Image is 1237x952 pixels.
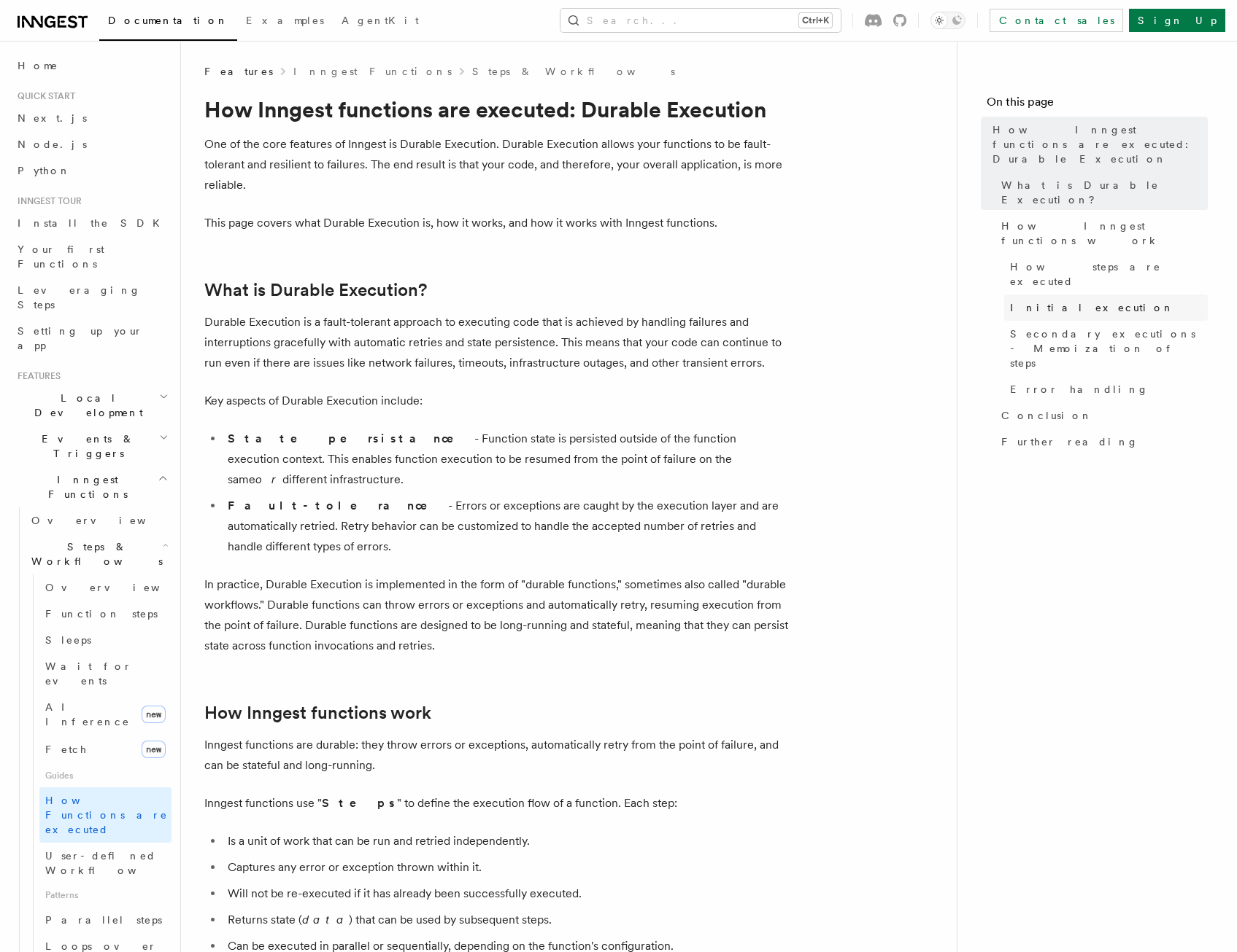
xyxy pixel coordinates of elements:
[987,117,1208,172] a: How Inngest functions are executed: Durable Execution
[12,385,172,426] button: Local Development
[204,280,427,300] a: What is Durable Execution?
[18,112,87,124] span: Next.js
[1004,254,1208,294] a: How steps are executed
[333,4,428,39] a: AgentKit
[1010,382,1149,397] span: Error handling
[995,172,1208,213] a: What is Durable Execution?
[18,165,71,176] span: Python
[204,64,273,79] span: Features
[302,913,349,926] em: data
[12,105,172,131] a: Next.js
[228,432,474,445] strong: State persistance
[18,58,58,73] span: Home
[228,499,448,512] strong: Fault-tolerance
[204,213,788,233] p: This page covers what Durable Execution is, how it works, and how it works with Inngest functions.
[223,831,788,851] li: Is a unit of work that can be run and retried independently.
[12,131,172,157] a: Node.js
[18,138,87,150] span: Node.js
[12,432,159,461] span: Events & Triggers
[993,122,1208,166] span: How Inngest functions are executed: Durable Execution
[12,472,158,502] span: Inngest Functions
[1010,300,1174,315] span: Initial execution
[204,312,788,373] p: Durable Execution is a fault-tolerant approach to executing code that is achieved by handling fai...
[26,539,163,569] span: Steps & Workflows
[560,9,841,32] button: Search...Ctrl+K
[45,744,88,755] span: Fetch
[995,402,1208,429] a: Conclusion
[1001,434,1138,449] span: Further reading
[204,134,788,195] p: One of the core features of Inngest is Durable Execution. Durable Execution allows your functions...
[204,703,431,723] a: How Inngest functions work
[12,370,61,382] span: Features
[142,741,166,758] span: new
[930,12,966,29] button: Toggle dark mode
[293,64,452,79] a: Inngest Functions
[1004,321,1208,376] a: Secondary executions - Memoization of steps
[99,4,237,41] a: Documentation
[223,857,788,878] li: Captures any error or exception thrown within it.
[204,735,788,776] p: Inngest functions are durable: they throw errors or exceptions, automatically retry from the poin...
[39,787,172,843] a: How Functions are executed
[223,910,788,930] li: Returns state ( ) that can be used by subsequent steps.
[39,907,172,933] a: Parallel steps
[39,653,172,694] a: Wait for events
[18,325,143,351] span: Setting up your app
[1010,260,1208,289] span: How steps are executed
[12,90,75,102] span: Quick start
[1010,327,1208,370] span: Secondary executions - Memoization of steps
[12,210,172,236] a: Install the SDK
[45,608,158,620] span: Function steps
[204,793,788,814] p: Inngest functions use " " to define the execution flow of a function. Each step:
[142,706,166,723] span: new
[204,574,788,656] p: In practice, Durable Execution is implemented in the form of "durable functions," sometimes also ...
[45,914,162,926] span: Parallel steps
[26,507,172,534] a: Overview
[472,64,675,79] a: Steps & Workflows
[223,883,788,904] li: Will not be re-executed if it has already been successfully executed.
[223,496,788,557] li: - Errors or exceptions are caught by the execution layer and are automatically retried. Retry beh...
[995,213,1208,254] a: How Inngest functions work
[1001,178,1208,207] span: What is Durable Execution?
[223,429,788,490] li: - Function state is persisted outside of the function execution context. This enables function ex...
[12,236,172,277] a: Your first Functions
[204,96,788,122] h1: How Inngest functions are executed: Durable Execution
[1001,408,1093,423] span: Conclusion
[26,534,172,574] button: Steps & Workflows
[12,195,82,207] span: Inngest tour
[39,735,172,764] a: Fetchnew
[1004,376,1208,402] a: Error handling
[39,574,172,601] a: Overview
[45,582,196,593] span: Overview
[39,694,172,735] a: AI Inferencenew
[255,472,282,486] em: or
[31,515,182,526] span: Overview
[1129,9,1225,32] a: Sign Up
[246,15,324,26] span: Examples
[39,627,172,653] a: Sleeps
[237,4,333,39] a: Examples
[45,660,132,687] span: Wait for events
[322,796,397,810] strong: Steps
[45,634,91,646] span: Sleeps
[987,93,1208,117] h4: On this page
[12,157,172,184] a: Python
[12,277,172,318] a: Leveraging Steps
[799,13,832,28] kbd: Ctrl+K
[18,217,169,229] span: Install the SDK
[39,883,172,907] span: Patterns
[1001,219,1208,248] span: How Inngest functions work
[18,243,104,270] span: Your first Functions
[12,426,172,467] button: Events & Triggers
[12,391,159,420] span: Local Development
[204,391,788,411] p: Key aspects of Durable Execution include:
[108,15,228,26] span: Documentation
[45,795,168,835] span: How Functions are executed
[1004,294,1208,321] a: Initial execution
[12,467,172,507] button: Inngest Functions
[990,9,1123,32] a: Contact sales
[18,284,141,311] span: Leveraging Steps
[39,601,172,627] a: Function steps
[12,318,172,359] a: Setting up your app
[995,429,1208,455] a: Further reading
[12,52,172,79] a: Home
